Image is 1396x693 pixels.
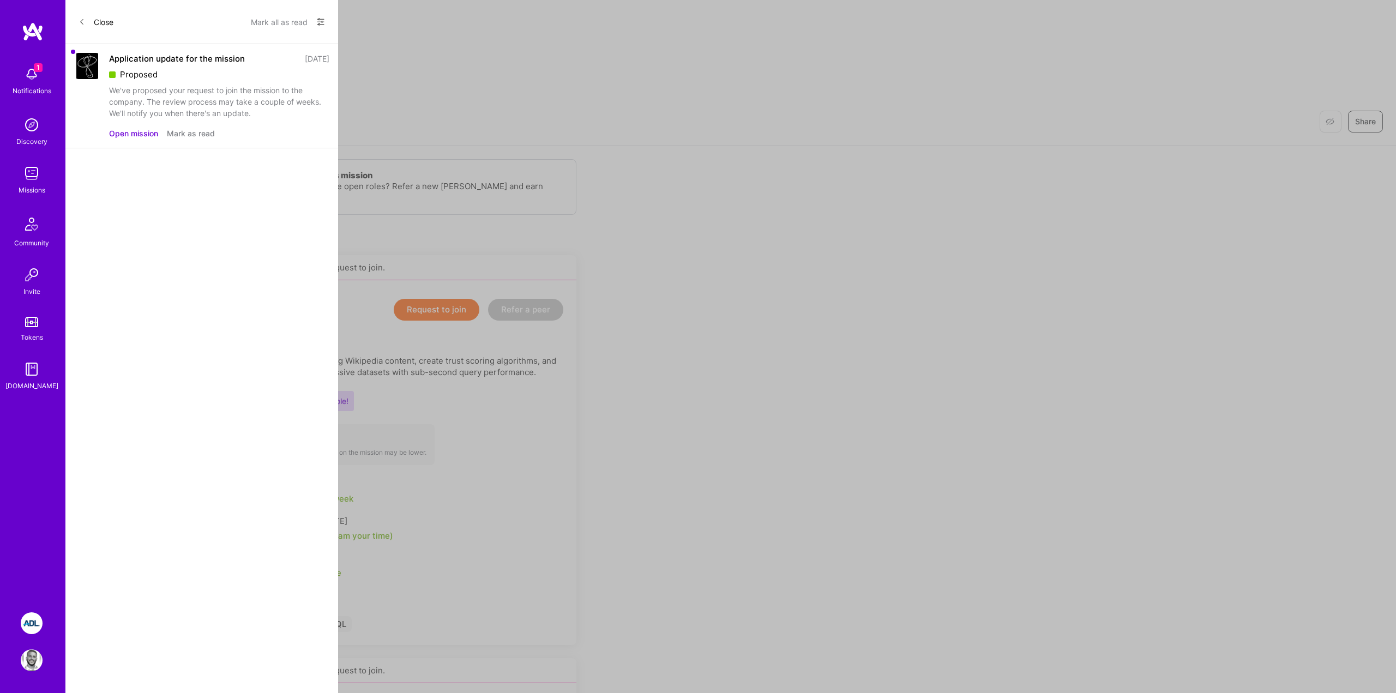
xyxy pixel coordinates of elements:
[305,53,329,64] div: [DATE]
[109,69,329,80] div: Proposed
[18,612,45,634] a: ADL: Technology Modernization Sprint 1
[18,649,45,671] a: User Avatar
[21,264,43,286] img: Invite
[22,22,44,41] img: logo
[19,184,45,196] div: Missions
[19,211,45,237] img: Community
[21,358,43,380] img: guide book
[16,136,47,147] div: Discovery
[14,237,49,249] div: Community
[76,53,98,79] img: Company Logo
[23,286,40,297] div: Invite
[167,128,215,139] button: Mark as read
[21,114,43,136] img: discovery
[109,128,158,139] button: Open mission
[109,85,329,119] div: We've proposed your request to join the mission to the company. The review process may take a cou...
[109,53,245,64] div: Application update for the mission
[21,332,43,343] div: Tokens
[21,162,43,184] img: teamwork
[21,649,43,671] img: User Avatar
[25,317,38,327] img: tokens
[251,13,308,31] button: Mark all as read
[79,13,113,31] button: Close
[5,380,58,391] div: [DOMAIN_NAME]
[21,612,43,634] img: ADL: Technology Modernization Sprint 1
